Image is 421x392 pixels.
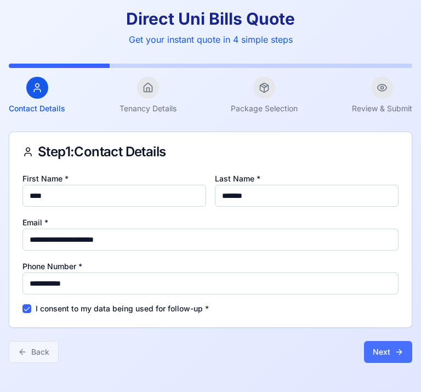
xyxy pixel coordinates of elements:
[120,103,177,114] span: Tenancy Details
[364,341,412,363] button: Next
[22,174,69,183] label: First Name *
[9,33,412,46] p: Get your instant quote in 4 simple steps
[215,174,260,183] label: Last Name *
[36,303,209,314] label: I consent to my data being used for follow-up *
[352,103,412,114] span: Review & Submit
[9,9,412,29] h1: Direct Uni Bills Quote
[9,103,65,114] span: Contact Details
[231,103,298,114] span: Package Selection
[22,145,399,158] div: Step 1 : Contact Details
[22,218,48,227] label: Email *
[22,262,82,271] label: Phone Number *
